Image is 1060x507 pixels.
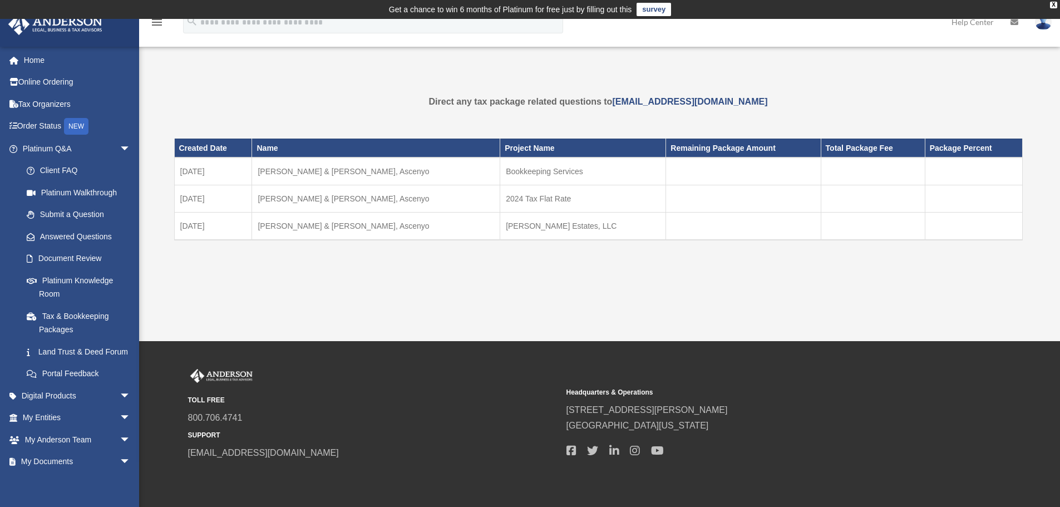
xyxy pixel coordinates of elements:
[8,71,147,93] a: Online Ordering
[8,93,147,115] a: Tax Organizers
[500,157,666,185] td: Bookkeeping Services
[500,139,666,157] th: Project Name
[566,421,709,430] a: [GEOGRAPHIC_DATA][US_STATE]
[1050,2,1057,8] div: close
[16,204,147,226] a: Submit a Question
[16,341,147,363] a: Land Trust & Deed Forum
[16,181,147,204] a: Platinum Walkthrough
[8,385,147,407] a: Digital Productsarrow_drop_down
[666,139,821,157] th: Remaining Package Amount
[252,185,500,213] td: [PERSON_NAME] & [PERSON_NAME], Ascenyo
[5,13,106,35] img: Anderson Advisors Platinum Portal
[8,115,147,138] a: Order StatusNEW
[188,413,243,422] a: 800.706.4741
[566,387,937,398] small: Headquarters & Operations
[188,448,339,457] a: [EMAIL_ADDRESS][DOMAIN_NAME]
[174,139,252,157] th: Created Date
[500,213,666,240] td: [PERSON_NAME] Estates, LLC
[186,15,198,27] i: search
[1035,14,1052,30] img: User Pic
[252,139,500,157] th: Name
[16,248,147,270] a: Document Review
[8,137,147,160] a: Platinum Q&Aarrow_drop_down
[16,305,142,341] a: Tax & Bookkeeping Packages
[120,451,142,474] span: arrow_drop_down
[174,157,252,185] td: [DATE]
[389,3,632,16] div: Get a chance to win 6 months of Platinum for free just by filling out this
[8,407,147,429] a: My Entitiesarrow_drop_down
[120,137,142,160] span: arrow_drop_down
[188,395,559,406] small: TOLL FREE
[8,49,147,71] a: Home
[16,160,147,182] a: Client FAQ
[925,139,1022,157] th: Package Percent
[252,157,500,185] td: [PERSON_NAME] & [PERSON_NAME], Ascenyo
[174,185,252,213] td: [DATE]
[120,429,142,451] span: arrow_drop_down
[252,213,500,240] td: [PERSON_NAME] & [PERSON_NAME], Ascenyo
[16,269,147,305] a: Platinum Knowledge Room
[16,225,147,248] a: Answered Questions
[429,97,768,106] strong: Direct any tax package related questions to
[16,363,147,385] a: Portal Feedback
[8,429,147,451] a: My Anderson Teamarrow_drop_down
[64,118,88,135] div: NEW
[150,19,164,29] a: menu
[612,97,767,106] a: [EMAIL_ADDRESS][DOMAIN_NAME]
[821,139,925,157] th: Total Package Fee
[120,407,142,430] span: arrow_drop_down
[500,185,666,213] td: 2024 Tax Flat Rate
[120,385,142,407] span: arrow_drop_down
[150,16,164,29] i: menu
[637,3,671,16] a: survey
[8,451,147,473] a: My Documentsarrow_drop_down
[174,213,252,240] td: [DATE]
[188,369,255,383] img: Anderson Advisors Platinum Portal
[566,405,728,415] a: [STREET_ADDRESS][PERSON_NAME]
[188,430,559,441] small: SUPPORT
